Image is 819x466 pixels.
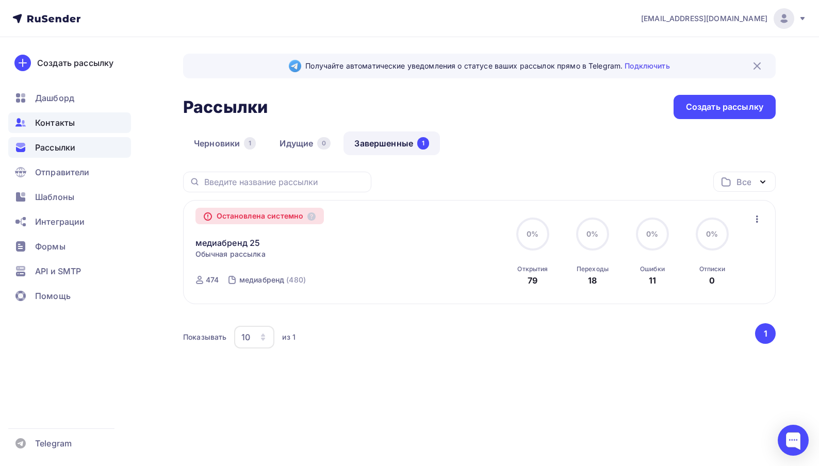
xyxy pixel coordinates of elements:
button: Go to page 1 [755,323,776,344]
span: Telegram [35,437,72,450]
ul: Pagination [754,323,776,344]
span: [EMAIL_ADDRESS][DOMAIN_NAME] [641,13,767,24]
div: Остановлена системно [195,208,324,224]
a: Идущие0 [269,131,341,155]
div: Все [736,176,751,188]
div: 1 [417,137,429,149]
a: [EMAIL_ADDRESS][DOMAIN_NAME] [641,8,807,29]
a: Дашборд [8,88,131,108]
span: API и SMTP [35,265,81,277]
a: Формы [8,236,131,257]
span: Интеграции [35,215,85,228]
span: Отправители [35,166,90,178]
a: Подключить [625,61,669,70]
a: Завершенные1 [343,131,440,155]
a: Рассылки [8,137,131,158]
div: 1 [244,137,256,149]
span: Формы [35,240,65,253]
button: 10 [234,325,275,349]
span: 0% [586,229,598,238]
div: 0 [709,274,715,287]
span: Контакты [35,116,75,129]
div: медиабренд [239,275,284,285]
div: (480) [286,275,306,285]
div: 18 [588,274,597,287]
span: Получайте автоматические уведомления о статусе ваших рассылок прямо в Telegram. [305,61,669,71]
span: Помощь [35,290,71,302]
div: 79 [528,274,537,287]
div: 10 [241,331,250,343]
div: Создать рассылку [37,57,113,69]
span: 0% [706,229,718,238]
div: из 1 [282,332,296,342]
h2: Рассылки [183,97,268,118]
span: Обычная рассылка [195,249,266,259]
span: Шаблоны [35,191,74,203]
a: медиабренд 25 [195,237,260,249]
a: медиабренд (480) [238,272,307,288]
a: Черновики1 [183,131,267,155]
div: Открытия [517,265,548,273]
a: Отправители [8,162,131,182]
input: Введите название рассылки [204,176,365,188]
span: 0% [527,229,538,238]
span: 0% [646,229,658,238]
img: Telegram [289,60,301,72]
div: Отписки [699,265,726,273]
div: Создать рассылку [686,101,763,113]
div: Переходы [577,265,609,273]
div: Показывать [183,332,226,342]
div: Ошибки [640,265,665,273]
div: 0 [317,137,331,149]
a: Контакты [8,112,131,133]
a: Шаблоны [8,187,131,207]
div: 11 [649,274,656,287]
span: Рассылки [35,141,75,154]
span: Дашборд [35,92,74,104]
div: 474 [206,275,219,285]
button: Все [713,172,776,192]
